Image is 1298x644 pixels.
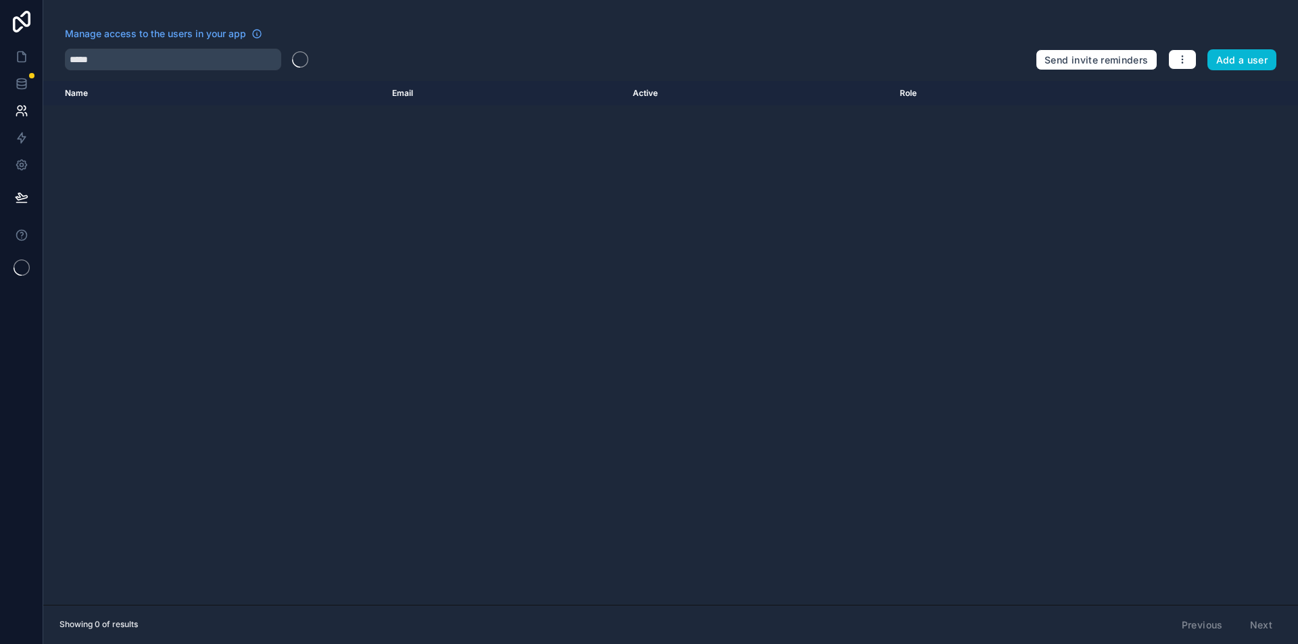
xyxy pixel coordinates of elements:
[1036,49,1157,71] button: Send invite reminders
[1207,49,1277,71] button: Add a user
[384,81,625,105] th: Email
[65,27,246,41] span: Manage access to the users in your app
[892,81,1106,105] th: Role
[43,81,384,105] th: Name
[43,81,1298,605] div: scrollable content
[625,81,891,105] th: Active
[65,27,262,41] a: Manage access to the users in your app
[59,619,138,630] span: Showing 0 of results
